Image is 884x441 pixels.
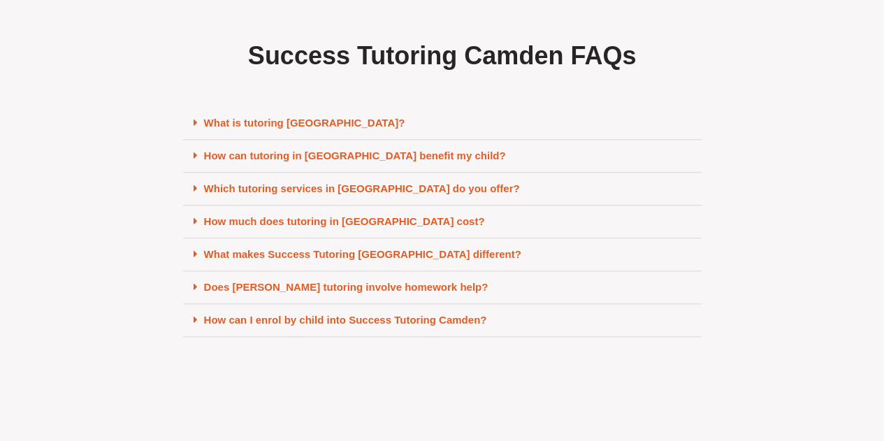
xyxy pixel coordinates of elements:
[204,150,506,161] a: How can tutoring in [GEOGRAPHIC_DATA] benefit my child?
[183,271,702,304] div: Does [PERSON_NAME] tutoring involve homework help?
[183,238,702,271] div: What makes Success Tutoring [GEOGRAPHIC_DATA] different?
[183,107,702,140] div: What is tutoring [GEOGRAPHIC_DATA]?
[204,215,485,227] a: How much does tutoring in [GEOGRAPHIC_DATA] cost?
[183,205,702,238] div: How much does tutoring in [GEOGRAPHIC_DATA] cost?
[204,281,488,293] a: Does [PERSON_NAME] tutoring involve homework help?
[183,40,702,73] h2: Success Tutoring Camden FAQs
[183,140,702,173] div: How can tutoring in [GEOGRAPHIC_DATA] benefit my child?
[204,314,487,326] a: How can I enrol by child into Success Tutoring Camden?
[204,182,520,194] a: Which tutoring services in [GEOGRAPHIC_DATA] do you offer?
[183,173,702,205] div: Which tutoring services in [GEOGRAPHIC_DATA] do you offer?
[651,283,884,441] iframe: Chat Widget
[204,117,405,129] a: What is tutoring [GEOGRAPHIC_DATA]?
[204,248,521,260] a: What makes Success Tutoring [GEOGRAPHIC_DATA] different?
[183,304,702,337] div: How can I enrol by child into Success Tutoring Camden?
